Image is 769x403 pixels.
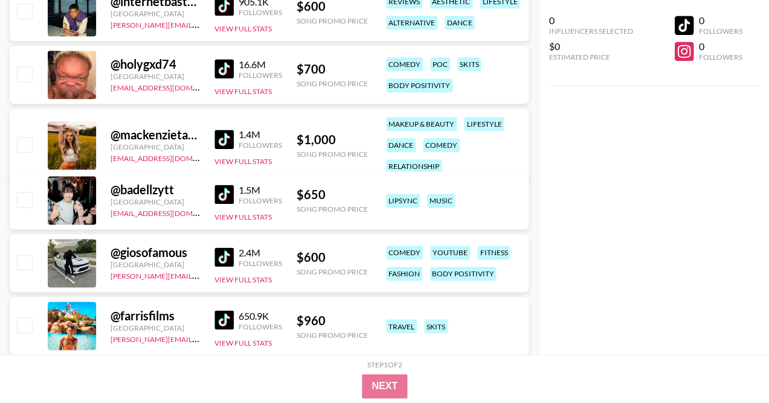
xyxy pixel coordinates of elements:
button: View Full Stats [214,338,272,347]
div: Song Promo Price [297,16,368,25]
div: [GEOGRAPHIC_DATA] [111,72,200,81]
div: $ 700 [297,62,368,77]
div: 650.9K [239,309,282,322]
div: travel [386,319,417,333]
div: 1.5M [239,184,282,196]
a: [EMAIL_ADDRESS][DOMAIN_NAME] [111,151,232,163]
div: dance [445,16,474,30]
button: View Full Stats [214,275,272,284]
div: 0 [698,40,742,52]
div: youtube [430,246,470,259]
div: fitness [477,246,510,259]
div: Influencers Selected [549,27,632,36]
img: TikTok [214,247,234,267]
a: [PERSON_NAME][EMAIL_ADDRESS][DOMAIN_NAME] [111,18,289,30]
div: @ farrisfilms [111,308,200,323]
div: comedy [386,57,423,71]
div: Followers [698,27,742,36]
div: Followers [698,52,742,62]
div: [GEOGRAPHIC_DATA] [111,197,200,206]
button: View Full Stats [214,24,272,33]
div: Followers [239,322,282,331]
a: [EMAIL_ADDRESS][DOMAIN_NAME] [111,81,232,92]
a: [PERSON_NAME][EMAIL_ADDRESS][DOMAIN_NAME] [111,269,289,281]
div: 2.4M [239,247,282,259]
div: Song Promo Price [297,150,368,159]
img: TikTok [214,310,234,329]
div: skits [457,57,481,71]
div: Song Promo Price [297,205,368,214]
img: TikTok [214,59,234,78]
div: comedy [386,246,423,259]
div: [GEOGRAPHIC_DATA] [111,9,200,18]
div: Song Promo Price [297,330,368,339]
div: Followers [239,8,282,17]
div: music [427,194,455,208]
div: Followers [239,71,282,80]
button: View Full Stats [214,212,272,221]
div: poc [430,57,450,71]
div: $ 960 [297,313,368,328]
div: Estimated Price [549,52,632,62]
div: makeup & beauty [386,117,457,131]
div: $0 [549,40,632,52]
div: [GEOGRAPHIC_DATA] [111,323,200,332]
div: Followers [239,141,282,150]
div: 16.6M [239,59,282,71]
div: body positivity [386,78,452,92]
div: [GEOGRAPHIC_DATA] [111,260,200,269]
div: Song Promo Price [297,267,368,276]
div: @ badellzytt [111,182,200,197]
div: $ 1,000 [297,132,368,147]
div: Step 1 of 2 [367,360,402,369]
a: [EMAIL_ADDRESS][DOMAIN_NAME] [111,206,232,218]
div: alternative [386,16,437,30]
div: comedy [423,138,460,152]
button: View Full Stats [214,157,272,166]
div: @ mackenzietaylord [111,127,200,142]
button: Next [362,374,407,398]
div: $ 650 [297,187,368,202]
div: lifestyle [464,117,504,131]
div: lipsync [386,194,420,208]
button: View Full Stats [214,87,272,96]
div: 0 [549,14,632,27]
iframe: Drift Widget Chat Controller [709,343,755,389]
img: TikTok [214,185,234,204]
div: Followers [239,196,282,205]
div: dance [386,138,416,152]
div: $ 600 [297,250,368,265]
img: TikTok [214,130,234,149]
div: relationship [386,159,442,173]
div: 1.4M [239,129,282,141]
div: Song Promo Price [297,79,368,88]
div: @ holygxd74 [111,57,200,72]
a: [PERSON_NAME][EMAIL_ADDRESS][DOMAIN_NAME] [111,332,289,343]
div: @ giosofamous [111,245,200,260]
div: [GEOGRAPHIC_DATA] [111,142,200,151]
div: body positivity [430,267,496,281]
div: 0 [698,14,742,27]
div: skits [424,319,448,333]
div: Followers [239,259,282,268]
div: fashion [386,267,422,281]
